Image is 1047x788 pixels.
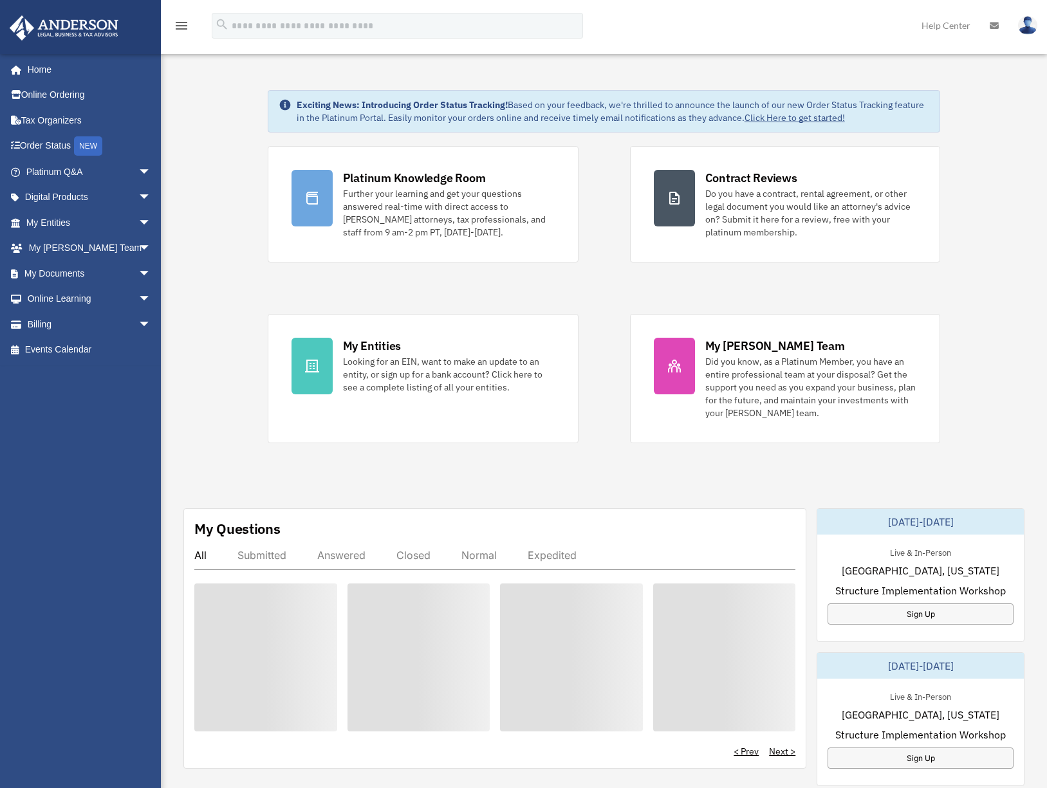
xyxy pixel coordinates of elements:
[9,107,171,133] a: Tax Organizers
[1018,16,1037,35] img: User Pic
[705,355,917,419] div: Did you know, as a Platinum Member, you have an entire professional team at your disposal? Get th...
[297,98,930,124] div: Based on your feedback, we're thrilled to announce the launch of our new Order Status Tracking fe...
[734,745,759,758] a: < Prev
[9,261,171,286] a: My Documentsarrow_drop_down
[138,185,164,211] span: arrow_drop_down
[745,112,845,124] a: Click Here to get started!
[835,583,1006,598] span: Structure Implementation Workshop
[317,549,366,562] div: Answered
[194,519,281,538] div: My Questions
[138,311,164,338] span: arrow_drop_down
[138,286,164,313] span: arrow_drop_down
[343,338,401,354] div: My Entities
[396,549,431,562] div: Closed
[138,261,164,287] span: arrow_drop_down
[9,159,171,185] a: Platinum Q&Aarrow_drop_down
[138,235,164,262] span: arrow_drop_down
[297,99,508,111] strong: Exciting News: Introducing Order Status Tracking!
[74,136,102,156] div: NEW
[343,355,555,394] div: Looking for an EIN, want to make an update to an entity, or sign up for a bank account? Click her...
[6,15,122,41] img: Anderson Advisors Platinum Portal
[9,337,171,363] a: Events Calendar
[9,286,171,312] a: Online Learningarrow_drop_down
[769,745,795,758] a: Next >
[174,18,189,33] i: menu
[461,549,497,562] div: Normal
[705,170,797,186] div: Contract Reviews
[9,311,171,337] a: Billingarrow_drop_down
[9,133,171,160] a: Order StatusNEW
[9,57,164,82] a: Home
[9,235,171,261] a: My [PERSON_NAME] Teamarrow_drop_down
[828,747,1014,769] a: Sign Up
[828,603,1014,625] a: Sign Up
[9,210,171,235] a: My Entitiesarrow_drop_down
[215,17,229,32] i: search
[705,187,917,239] div: Do you have a contract, rental agreement, or other legal document you would like an attorney's ad...
[817,509,1024,535] div: [DATE]-[DATE]
[630,314,941,443] a: My [PERSON_NAME] Team Did you know, as a Platinum Member, you have an entire professional team at...
[343,170,486,186] div: Platinum Knowledge Room
[174,23,189,33] a: menu
[194,549,207,562] div: All
[268,146,579,262] a: Platinum Knowledge Room Further your learning and get your questions answered real-time with dire...
[268,314,579,443] a: My Entities Looking for an EIN, want to make an update to an entity, or sign up for a bank accoun...
[138,159,164,185] span: arrow_drop_down
[343,187,555,239] div: Further your learning and get your questions answered real-time with direct access to [PERSON_NAM...
[630,146,941,262] a: Contract Reviews Do you have a contract, rental agreement, or other legal document you would like...
[817,653,1024,679] div: [DATE]-[DATE]
[9,185,171,210] a: Digital Productsarrow_drop_down
[9,82,171,108] a: Online Ordering
[880,545,961,558] div: Live & In-Person
[138,210,164,236] span: arrow_drop_down
[835,727,1006,742] span: Structure Implementation Workshop
[528,549,577,562] div: Expedited
[880,689,961,702] div: Live & In-Person
[705,338,845,354] div: My [PERSON_NAME] Team
[842,707,999,722] span: [GEOGRAPHIC_DATA], [US_STATE]
[842,563,999,578] span: [GEOGRAPHIC_DATA], [US_STATE]
[237,549,286,562] div: Submitted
